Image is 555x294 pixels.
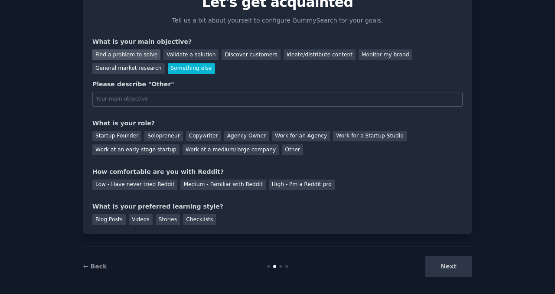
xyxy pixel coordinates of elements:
div: How comfortable are you with Reddit? [92,167,463,176]
div: Agency Owner [224,131,269,142]
div: Stories [156,214,180,225]
div: Solopreneur [144,131,183,142]
div: Work for an Agency [272,131,330,142]
div: What is your main objective? [92,37,463,46]
div: Startup Founder [92,131,141,142]
div: Checklists [183,214,216,225]
div: Work for a Startup Studio [333,131,406,142]
div: Low - Have never tried Reddit [92,180,177,190]
div: Other [282,144,303,155]
div: Discover customers [222,49,280,60]
div: Find a problem to solve [92,49,160,60]
p: Tell us a bit about yourself to configure GummySearch for your goals. [168,16,387,25]
div: Copywriter [186,131,221,142]
div: What is your role? [92,119,463,128]
div: Monitor my brand [359,49,412,60]
div: Ideate/distribute content [284,49,356,60]
div: Medium - Familiar with Reddit [180,180,265,190]
div: Validate a solution [163,49,219,60]
input: Your main objective [92,92,463,107]
div: What is your preferred learning style? [92,202,463,211]
div: General market research [92,63,165,74]
a: ← Back [83,263,107,270]
div: Work at an early stage startup [92,144,180,155]
div: High - I'm a Reddit pro [269,180,335,190]
div: Please describe "Other" [92,80,463,89]
div: Something else [168,63,215,74]
div: Work at a medium/large company [183,144,279,155]
div: Blog Posts [92,214,126,225]
div: Videos [129,214,153,225]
